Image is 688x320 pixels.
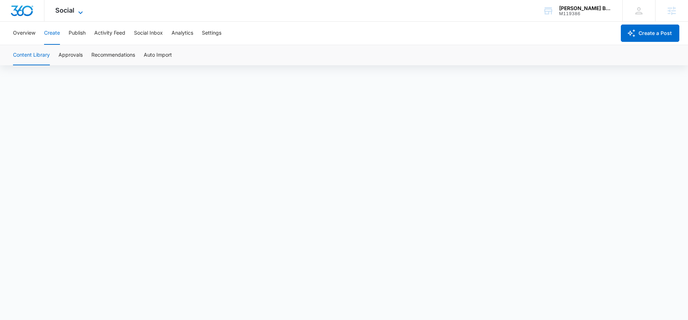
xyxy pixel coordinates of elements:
button: Publish [69,22,86,45]
button: Content Library [13,45,50,65]
button: Settings [202,22,221,45]
button: Social Inbox [134,22,163,45]
div: account name [559,5,612,11]
button: Activity Feed [94,22,125,45]
span: Social [55,6,74,14]
div: account id [559,11,612,16]
button: Analytics [172,22,193,45]
button: Approvals [59,45,83,65]
button: Overview [13,22,35,45]
button: Recommendations [91,45,135,65]
button: Auto Import [144,45,172,65]
button: Create a Post [621,25,679,42]
button: Create [44,22,60,45]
